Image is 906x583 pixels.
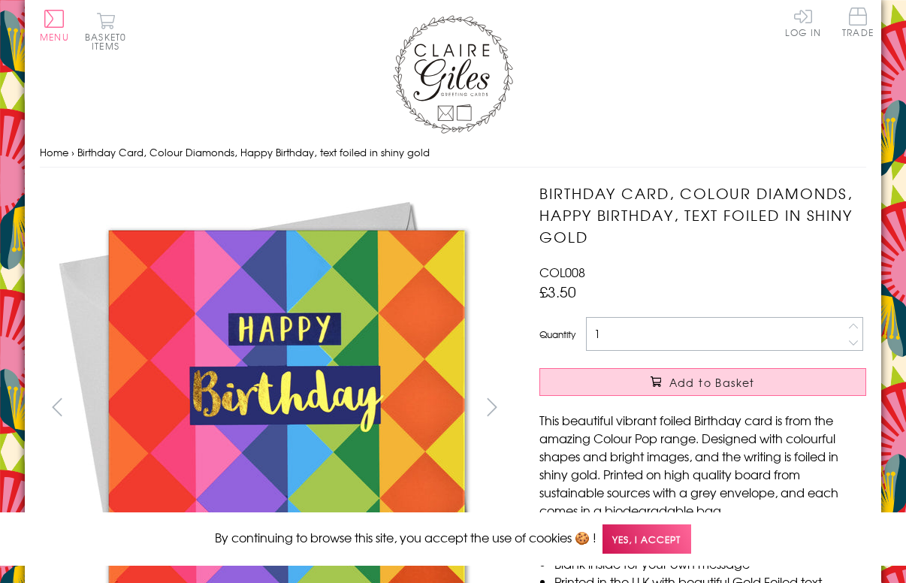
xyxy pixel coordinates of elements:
[539,328,575,341] label: Quantity
[92,30,126,53] span: 0 items
[842,8,874,37] span: Trade
[785,8,821,37] a: Log In
[842,8,874,40] a: Trade
[539,183,866,247] h1: Birthday Card, Colour Diamonds, Happy Birthday, text foiled in shiny gold
[71,145,74,159] span: ›
[40,10,69,41] button: Menu
[539,263,585,281] span: COL008
[85,12,126,50] button: Basket0 items
[40,390,74,424] button: prev
[539,281,576,302] span: £3.50
[669,375,755,390] span: Add to Basket
[40,30,69,44] span: Menu
[539,411,866,519] p: This beautiful vibrant foiled Birthday card is from the amazing Colour Pop range. Designed with c...
[602,524,691,554] span: Yes, I accept
[40,137,866,168] nav: breadcrumbs
[539,368,866,396] button: Add to Basket
[393,15,513,134] img: Claire Giles Greetings Cards
[40,145,68,159] a: Home
[77,145,430,159] span: Birthday Card, Colour Diamonds, Happy Birthday, text foiled in shiny gold
[476,390,509,424] button: next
